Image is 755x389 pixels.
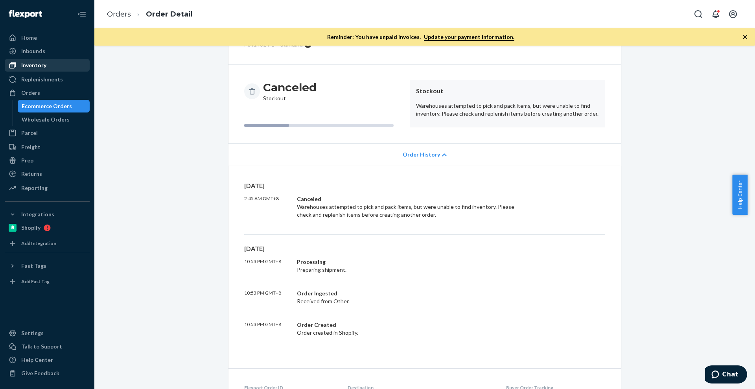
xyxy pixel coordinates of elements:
div: Reporting [21,184,48,192]
div: Give Feedback [21,369,59,377]
p: Reminder: You have unpaid invoices. [327,33,514,41]
button: Give Feedback [5,367,90,380]
div: Order Ingested [297,289,529,297]
div: Stockout [263,80,317,102]
header: Stockout [416,87,599,96]
a: Returns [5,168,90,180]
a: Ecommerce Orders [18,100,90,112]
div: Add Fast Tag [21,278,50,285]
ol: breadcrumbs [101,3,199,26]
div: Returns [21,170,42,178]
a: Orders [107,10,131,18]
a: Orders [5,87,90,99]
a: Reporting [5,182,90,194]
a: Update your payment information. [424,33,514,41]
a: Home [5,31,90,44]
div: Freight [21,143,41,151]
p: 10:53 PM GMT+8 [244,258,291,274]
a: Help Center [5,354,90,366]
div: Order created in Shopify. [297,321,529,337]
div: Prep [21,157,33,164]
div: Orders [21,89,40,97]
a: Add Fast Tag [5,275,90,288]
div: Received from Other. [297,289,529,305]
a: Inbounds [5,45,90,57]
div: Inbounds [21,47,45,55]
button: Open Search Box [691,6,706,22]
a: Inventory [5,59,90,72]
button: Close Navigation [74,6,90,22]
div: Help Center [21,356,53,364]
div: Talk to Support [21,343,62,350]
p: [DATE] [244,181,605,190]
div: Add Integration [21,240,56,247]
p: Warehouses attempted to pick and pack items, but were unable to find inventory. Please check and ... [416,102,599,118]
h3: Canceled [263,80,317,94]
button: Open notifications [708,6,724,22]
div: Ecommerce Orders [22,102,72,110]
button: Fast Tags [5,260,90,272]
div: Integrations [21,210,54,218]
img: Flexport logo [9,10,42,18]
button: Help Center [732,175,748,215]
p: 2:45 AM GMT+8 [244,195,291,219]
p: 10:53 PM GMT+8 [244,321,291,337]
button: Talk to Support [5,340,90,353]
a: Freight [5,141,90,153]
iframe: Opens a widget where you can chat to one of our agents [705,365,747,385]
a: Order Detail [146,10,193,18]
div: Canceled [297,195,529,203]
div: Warehouses attempted to pick and pack items, but were unable to find inventory. Please check and ... [297,195,529,219]
div: Replenishments [21,76,63,83]
a: Add Integration [5,237,90,250]
button: Open account menu [725,6,741,22]
div: Order Created [297,321,529,329]
div: Parcel [21,129,38,137]
div: Processing [297,258,529,266]
div: Preparing shipment. [297,258,529,274]
a: Replenishments [5,73,90,86]
button: Integrations [5,208,90,221]
a: Parcel [5,127,90,139]
div: Wholesale Orders [22,116,70,124]
p: 10:53 PM GMT+8 [244,289,291,305]
div: Home [21,34,37,42]
div: Inventory [21,61,46,69]
a: Wholesale Orders [18,113,90,126]
span: Order History [403,151,440,159]
a: Shopify [5,221,90,234]
a: Prep [5,154,90,167]
div: Settings [21,329,44,337]
a: Settings [5,327,90,339]
p: [DATE] [244,244,605,253]
div: Shopify [21,224,41,232]
div: Fast Tags [21,262,46,270]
